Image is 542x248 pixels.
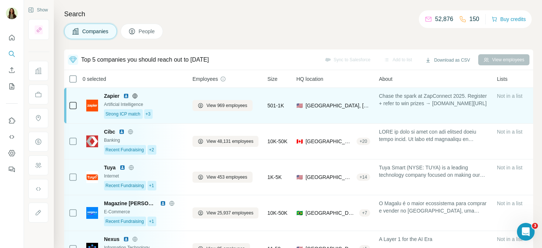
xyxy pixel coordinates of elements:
[296,209,303,217] span: 🇧🇷
[306,102,370,109] span: [GEOGRAPHIC_DATA], [GEOGRAPHIC_DATA]
[296,75,323,83] span: HQ location
[267,209,287,217] span: 10K-50K
[119,129,125,135] img: LinkedIn logo
[379,75,393,83] span: About
[6,147,18,160] button: Dashboard
[146,111,151,117] span: +3
[469,15,479,24] p: 150
[192,172,253,183] button: View 453 employees
[149,182,154,189] span: +1
[119,165,125,170] img: LinkedIn logo
[139,28,156,35] span: People
[105,218,144,225] span: Recent Fundraising
[6,31,18,44] button: Quick start
[296,138,303,145] span: 🇨🇦
[357,174,370,180] div: + 14
[267,75,277,83] span: Size
[306,209,356,217] span: [GEOGRAPHIC_DATA], [GEOGRAPHIC_DATA]
[81,55,209,64] div: Top 5 companies you should reach out to [DATE]
[379,200,488,214] span: O Magalu é o maior ecossistema para comprar e vender no [GEOGRAPHIC_DATA], uma plataforma digital...
[206,174,247,180] span: View 453 employees
[64,9,533,19] h4: Search
[6,63,18,77] button: Enrich CSV
[6,130,18,144] button: Use Surfe API
[192,100,253,111] button: View 969 employees
[497,165,522,170] span: Not in a list
[296,173,303,181] span: 🇺🇸
[435,15,453,24] p: 52,876
[306,173,354,181] span: [GEOGRAPHIC_DATA], [US_STATE]
[23,4,53,15] button: Show
[6,163,18,176] button: Feedback
[104,235,119,243] span: Nexus
[149,147,154,153] span: +2
[497,93,522,99] span: Not in a list
[296,102,303,109] span: 🇺🇸
[379,92,488,107] span: Chase the spark at ZapConnect 2025. Register + refer to win prizes → [DOMAIN_NAME][URL]
[206,102,247,109] span: View 969 employees
[6,7,18,19] img: Avatar
[359,210,370,216] div: + 7
[104,164,116,171] span: Tuya
[379,164,488,179] span: Tuya Smart (NYSE: TUYA) is a leading technology company focused on making our lives smarter. Tuya...
[123,236,129,242] img: LinkedIn logo
[379,128,488,143] span: LORE ip dolo si amet con adi elitsed doeiu tempo incid. Ut labo etd magnaaliqu en adminimv quisno...
[82,28,109,35] span: Companies
[6,47,18,61] button: Search
[104,137,184,144] div: Banking
[105,111,140,117] span: Strong ICP match
[104,209,184,215] div: E-Commerce
[497,200,522,206] span: Not in a list
[267,138,287,145] span: 10K-50K
[6,114,18,127] button: Use Surfe on LinkedIn
[206,138,253,145] span: View 48,131 employees
[104,101,184,108] div: Artificial Intelligence
[206,210,253,216] span: View 25,937 employees
[357,138,370,145] div: + 20
[491,14,526,24] button: Buy credits
[420,55,475,66] button: Download as CSV
[267,173,282,181] span: 1K-5K
[160,200,166,206] img: LinkedIn logo
[83,75,106,83] span: 0 selected
[497,75,508,83] span: Lists
[105,147,144,153] span: Recent Fundraising
[105,182,144,189] span: Recent Fundraising
[497,129,522,135] span: Not in a list
[497,236,522,242] span: Not in a list
[86,135,98,147] img: Logo of Cibc
[6,80,18,93] button: My lists
[532,223,538,229] span: 3
[379,235,488,243] span: A Layer 1 for the AI Era
[104,173,184,179] div: Internet
[104,200,156,207] span: Magazine [PERSON_NAME]
[267,102,284,109] span: 501-1K
[149,218,154,225] span: +1
[517,223,535,241] iframe: Intercom live chat
[192,75,218,83] span: Employees
[306,138,354,145] span: [GEOGRAPHIC_DATA], [GEOGRAPHIC_DATA]
[192,207,258,218] button: View 25,937 employees
[104,92,119,100] span: Zapier
[86,171,98,183] img: Logo of Tuya
[104,128,115,135] span: Cibc
[192,136,258,147] button: View 48,131 employees
[86,100,98,111] img: Logo of Zapier
[86,207,98,219] img: Logo of Magazine Luiza
[123,93,129,99] img: LinkedIn logo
